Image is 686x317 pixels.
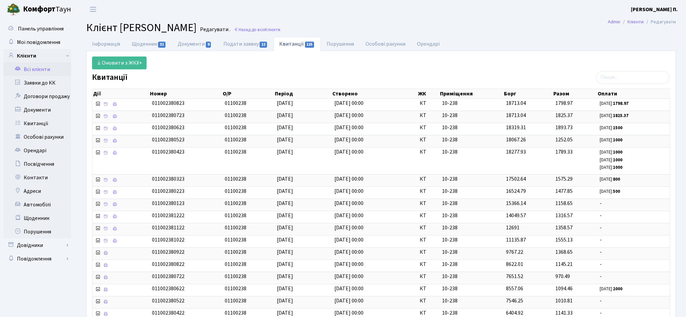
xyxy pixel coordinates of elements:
span: 01100238 [225,297,246,304]
span: 1358.57 [555,224,573,231]
b: 1500 [613,125,622,131]
a: Довідники [3,239,71,252]
span: 18713.04 [506,112,526,119]
a: Договори продажу [3,90,71,103]
span: 011002380223 [152,187,184,195]
span: 1555.13 [555,236,573,244]
span: 10-238 [442,224,501,232]
span: 9 [206,42,211,48]
a: Особові рахунки [360,37,411,51]
small: [DATE]: [600,125,622,131]
span: - [600,297,667,305]
a: Контакти [3,171,71,184]
span: [DATE] [277,273,293,280]
span: [DATE] [277,297,293,304]
span: 011002380422 [152,309,184,317]
span: 10-238 [442,136,501,144]
span: 01100238 [225,248,246,256]
span: 011002380323 [152,175,184,183]
span: 1893.73 [555,124,573,131]
span: 011002380622 [152,285,184,292]
a: Документи [172,37,217,51]
span: 1798.97 [555,99,573,107]
small: Редагувати . [199,26,230,33]
a: Панель управління [3,22,71,36]
small: [DATE]: [600,188,620,195]
span: 01100238 [225,212,246,219]
span: 125 [305,42,314,48]
small: [DATE]: [600,149,622,155]
span: 10-238 [442,212,501,220]
a: Квитанції [273,37,320,51]
li: Редагувати [644,18,676,26]
span: 1316.57 [555,212,573,219]
span: 01100238 [225,224,246,231]
span: [DATE] [277,248,293,256]
th: ЖК [417,89,440,98]
span: 01100238 [225,112,246,119]
span: 10-238 [442,99,501,107]
a: [PERSON_NAME] П. [631,5,678,14]
span: [DATE] 00:00 [334,200,363,207]
a: Клієнти [627,18,644,25]
small: [DATE]: [600,137,622,143]
span: 01100238 [225,285,246,292]
span: [DATE] [277,99,293,107]
span: 011002381122 [152,224,184,231]
span: [DATE] [277,136,293,143]
span: 01100238 [225,136,246,143]
span: КТ [420,273,436,280]
span: КТ [420,99,436,107]
th: Оплати [597,89,670,98]
b: Комфорт [23,4,56,15]
span: КТ [420,187,436,195]
b: 1000 [613,137,622,143]
span: - [600,212,667,220]
span: 01100238 [225,261,246,268]
span: 011002380822 [152,261,184,268]
span: Клієнт [PERSON_NAME] [86,20,197,36]
span: 011002380922 [152,248,184,256]
span: 01100238 [225,148,246,156]
span: 1252.05 [555,136,573,143]
a: Назад до всіхКлієнти [234,26,280,33]
a: Заявки до КК [3,76,71,90]
span: [DATE] 00:00 [334,273,363,280]
a: Посвідчення [3,157,71,171]
span: 011002380623 [152,124,184,131]
span: [DATE] [277,285,293,292]
span: [DATE] 00:00 [334,124,363,131]
span: 10-238 [442,273,501,280]
span: КТ [420,309,436,317]
small: [DATE]: [600,113,628,119]
span: [DATE] 00:00 [334,285,363,292]
span: 011002380823 [152,99,184,107]
b: 1000 [613,157,622,163]
span: - [600,248,667,256]
a: Орендарі [411,37,445,51]
span: [DATE] 00:00 [334,224,363,231]
span: 10-238 [442,148,501,156]
span: 1094.46 [555,285,573,292]
span: 011002380523 [152,136,184,143]
span: 10-238 [442,297,501,305]
a: Повідомлення [3,252,71,266]
a: Admin [608,18,620,25]
span: 10-238 [442,175,501,183]
span: Клієнти [265,26,280,33]
b: 2000 [613,286,622,292]
a: Автомобілі [3,198,71,211]
a: Подати заявку [218,37,273,51]
b: 1000 [613,164,622,171]
a: Особові рахунки [3,130,71,144]
button: Переключити навігацію [85,4,102,15]
span: 011002380123 [152,200,184,207]
span: 18319.31 [506,124,526,131]
nav: breadcrumb [598,15,686,29]
span: 18277.93 [506,148,526,156]
span: КТ [420,112,436,119]
span: 1477.85 [555,187,573,195]
small: [DATE]: [600,157,622,163]
small: [DATE]: [600,164,622,171]
span: 10-238 [442,261,501,268]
